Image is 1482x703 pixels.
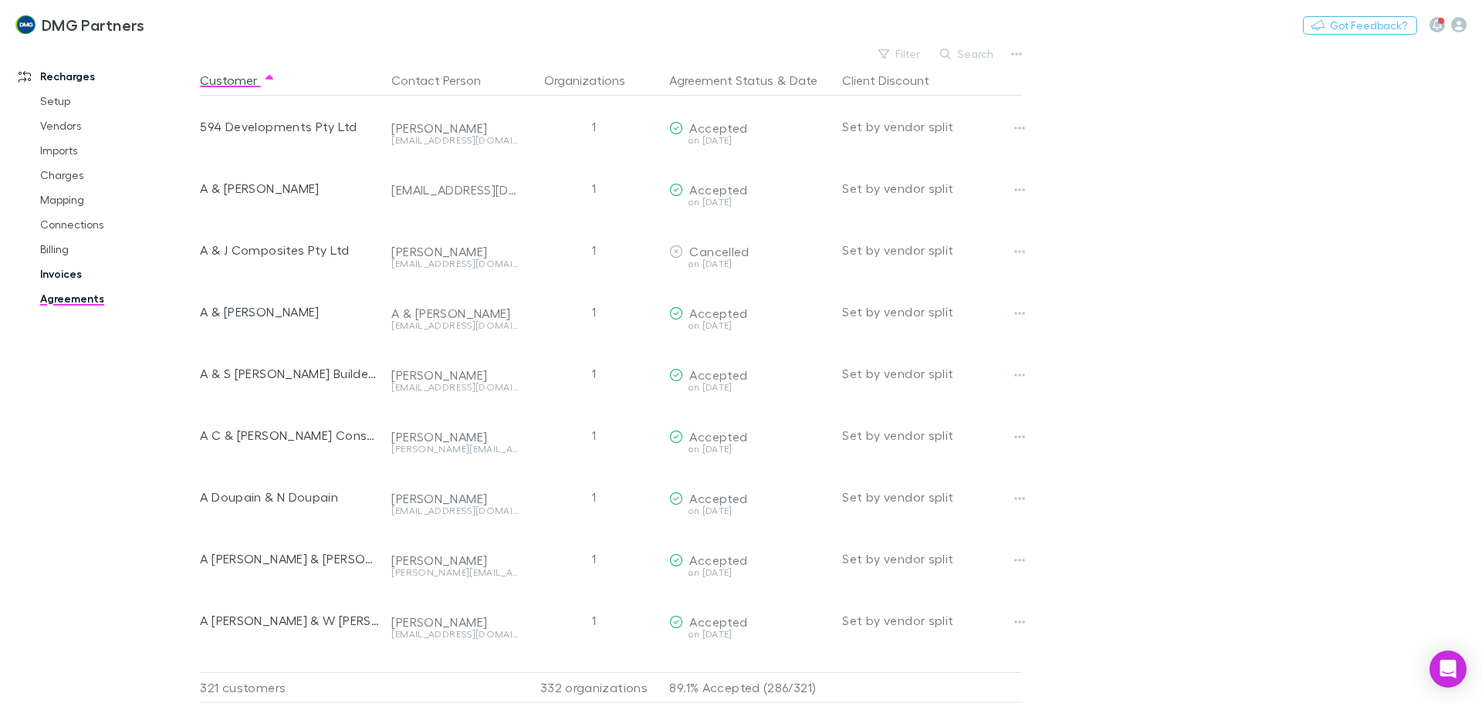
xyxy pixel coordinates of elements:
button: Contact Person [391,65,499,96]
a: Mapping [25,188,208,212]
span: Accepted [689,553,747,567]
div: Set by vendor split [842,157,1021,219]
div: 1 [524,590,663,651]
div: 1 [524,219,663,281]
a: Recharges [3,64,208,89]
button: Got Feedback? [1303,16,1417,35]
div: 1 [524,343,663,404]
div: A & [PERSON_NAME] [200,281,379,343]
a: DMG Partners [6,6,154,43]
h3: DMG Partners [42,15,145,34]
div: on [DATE] [669,506,830,515]
div: A & S [PERSON_NAME] Builders Pty. Ltd. [200,343,379,404]
button: Date [790,65,817,96]
div: [PERSON_NAME] [391,491,518,506]
div: 594 Developments Pty Ltd [200,96,379,157]
span: Cancelled [689,244,749,259]
div: [EMAIL_ADDRESS][DOMAIN_NAME] [391,321,518,330]
div: 1 [524,528,663,590]
div: Set by vendor split [842,219,1021,281]
div: Set by vendor split [842,590,1021,651]
a: Vendors [25,113,208,138]
div: A & [PERSON_NAME] [391,306,518,321]
div: Set by vendor split [842,281,1021,343]
a: Connections [25,212,208,237]
span: Accepted [689,614,747,629]
button: Search [932,45,1003,63]
div: [PERSON_NAME] [391,367,518,383]
div: [EMAIL_ADDRESS][DOMAIN_NAME] [391,383,518,392]
img: DMG Partners's Logo [15,15,36,34]
div: on [DATE] [669,198,830,207]
div: Set by vendor split [842,96,1021,157]
div: on [DATE] [669,630,830,639]
span: Accepted [689,367,747,382]
div: Set by vendor split [842,466,1021,528]
div: 332 organizations [524,672,663,703]
div: A & [PERSON_NAME] [200,157,379,219]
div: Set by vendor split [842,404,1021,466]
div: 1 [524,157,663,219]
span: Accepted [689,306,747,320]
a: Invoices [25,262,208,286]
div: [PERSON_NAME] [391,244,518,259]
div: [EMAIL_ADDRESS][DOMAIN_NAME] [391,182,518,198]
span: Accepted [689,120,747,135]
div: 1 [524,281,663,343]
div: 1 [524,404,663,466]
button: Customer [200,65,276,96]
div: A [PERSON_NAME] & [PERSON_NAME] [200,528,379,590]
div: on [DATE] [669,383,830,392]
span: Accepted [689,491,747,505]
div: [EMAIL_ADDRESS][DOMAIN_NAME] [391,630,518,639]
button: Filter [871,45,929,63]
a: Imports [25,138,208,163]
div: [PERSON_NAME][EMAIL_ADDRESS][DOMAIN_NAME] [391,444,518,454]
div: A C & [PERSON_NAME] Consultancy Pty Ltd [200,404,379,466]
div: 1 [524,466,663,528]
span: Accepted [689,429,747,444]
div: [PERSON_NAME] [391,614,518,630]
a: Charges [25,163,208,188]
div: A & J Composites Pty Ltd [200,219,379,281]
a: Agreements [25,286,208,311]
button: Agreement Status [669,65,773,96]
a: Setup [25,89,208,113]
div: & [669,65,830,96]
div: on [DATE] [669,568,830,577]
div: [EMAIL_ADDRESS][DOMAIN_NAME] [391,506,518,515]
div: 321 customers [200,672,385,703]
div: [PERSON_NAME] [391,553,518,568]
button: Organizations [544,65,644,96]
div: 1 [524,96,663,157]
div: on [DATE] [669,444,830,454]
div: on [DATE] [669,136,830,145]
div: [PERSON_NAME] [391,120,518,136]
div: A Doupain & N Doupain [200,466,379,528]
div: on [DATE] [669,259,830,269]
div: [PERSON_NAME] [391,429,518,444]
button: Client Discount [842,65,948,96]
div: A [PERSON_NAME] & W [PERSON_NAME] [200,590,379,651]
div: [EMAIL_ADDRESS][DOMAIN_NAME] [391,136,518,145]
p: 89.1% Accepted (286/321) [669,673,830,702]
div: Set by vendor split [842,528,1021,590]
div: [EMAIL_ADDRESS][DOMAIN_NAME] [391,259,518,269]
div: Set by vendor split [842,343,1021,404]
div: Open Intercom Messenger [1430,651,1467,688]
div: [PERSON_NAME][EMAIL_ADDRESS][DOMAIN_NAME] [391,568,518,577]
div: on [DATE] [669,321,830,330]
span: Accepted [689,182,747,197]
a: Billing [25,237,208,262]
